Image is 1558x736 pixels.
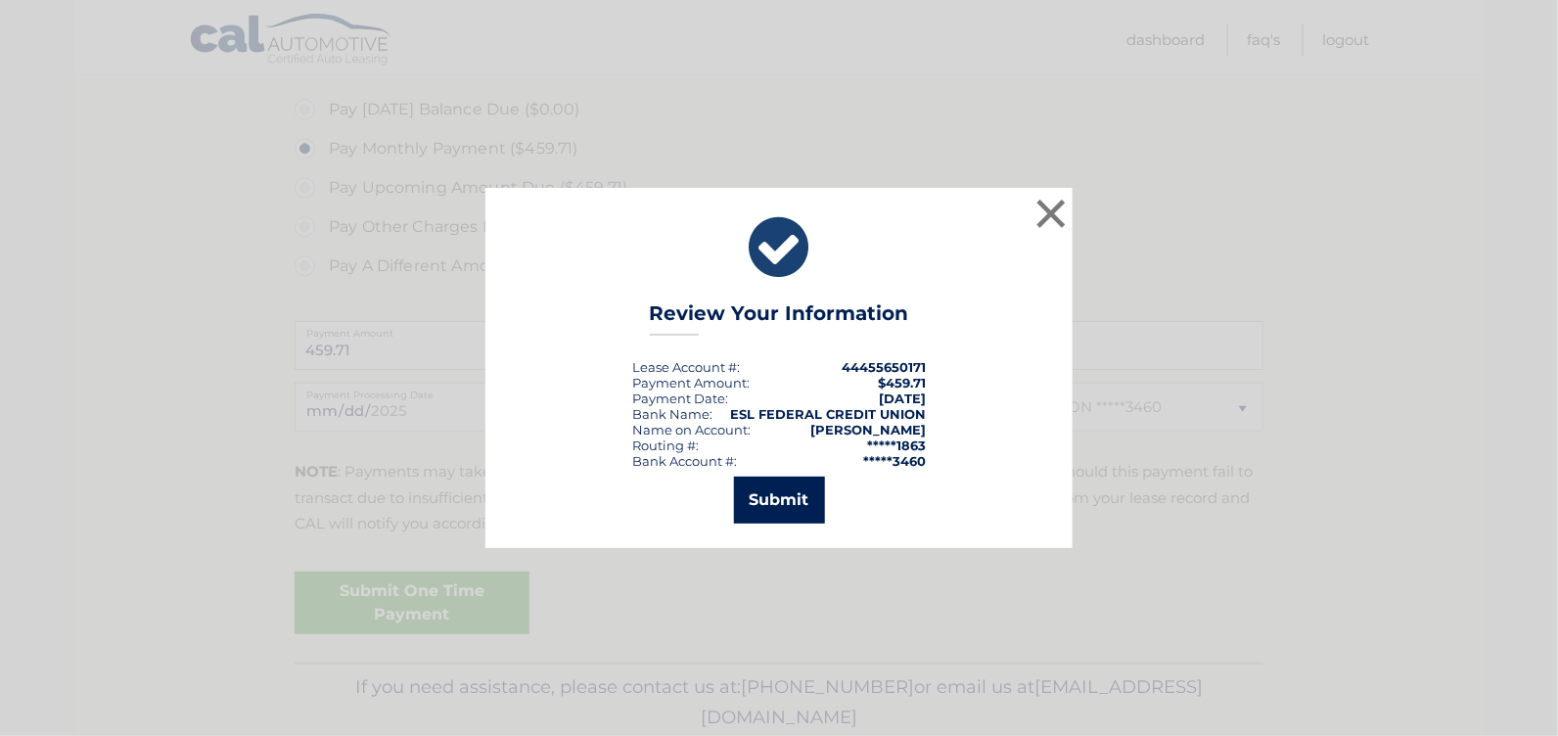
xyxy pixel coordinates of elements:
[1031,194,1071,233] button: ×
[632,391,725,406] span: Payment Date
[650,301,909,336] h3: Review Your Information
[632,406,712,422] div: Bank Name:
[734,477,825,524] button: Submit
[878,375,926,391] span: $459.71
[632,391,728,406] div: :
[842,359,926,375] strong: 44455650171
[810,422,926,437] strong: [PERSON_NAME]
[632,359,740,375] div: Lease Account #:
[632,375,750,391] div: Payment Amount:
[879,391,926,406] span: [DATE]
[730,406,926,422] strong: ESL FEDERAL CREDIT UNION
[632,453,737,469] div: Bank Account #:
[632,422,751,437] div: Name on Account:
[632,437,699,453] div: Routing #:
